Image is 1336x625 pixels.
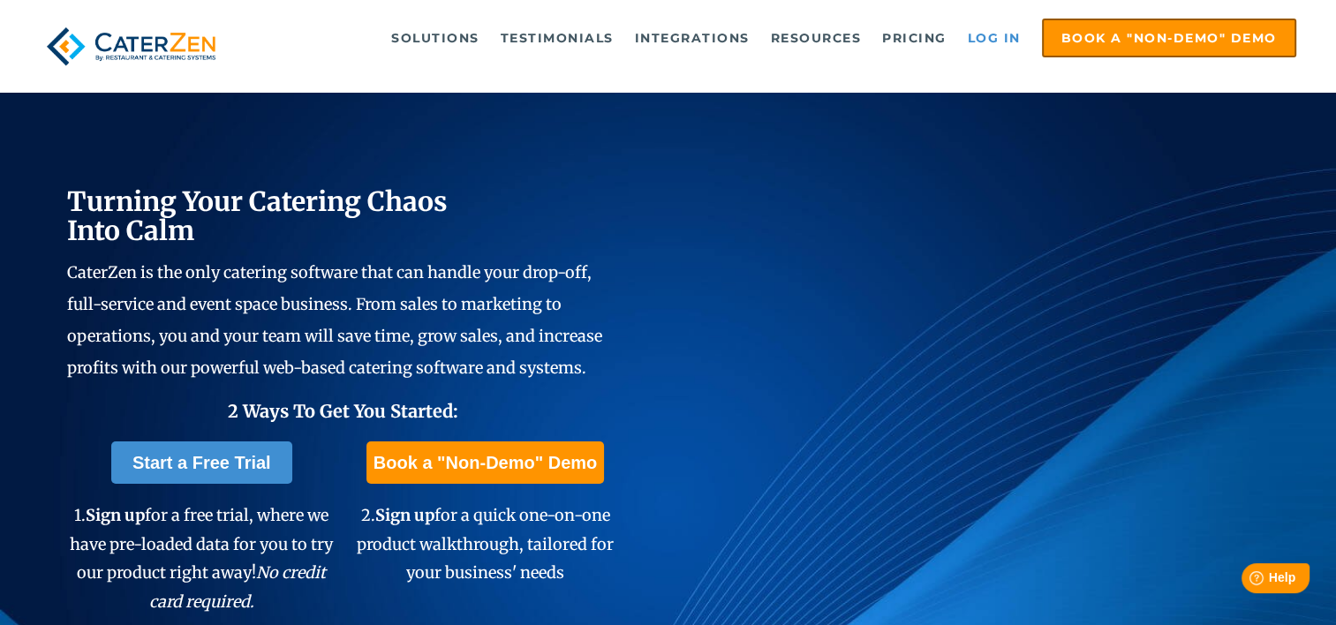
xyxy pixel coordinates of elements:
a: Testimonials [492,20,623,56]
em: No credit card required. [149,562,327,611]
img: caterzen [40,19,223,74]
div: Navigation Menu [254,19,1295,57]
a: Solutions [382,20,488,56]
span: 2 Ways To Get You Started: [228,400,458,422]
a: Start a Free Trial [111,441,292,484]
span: 1. for a free trial, where we have pre-loaded data for you to try our product right away! [70,505,333,611]
a: Book a "Non-Demo" Demo [366,441,604,484]
span: Sign up [375,505,434,525]
a: Book a "Non-Demo" Demo [1042,19,1296,57]
iframe: Help widget launcher [1179,556,1317,606]
a: Resources [762,20,871,56]
a: Integrations [626,20,759,56]
span: Turning Your Catering Chaos Into Calm [67,184,448,247]
a: Pricing [873,20,955,56]
a: Log in [959,20,1030,56]
span: CaterZen is the only catering software that can handle your drop-off, full-service and event spac... [67,262,602,378]
span: Sign up [86,505,145,525]
span: 2. for a quick one-on-one product walkthrough, tailored for your business' needs [357,505,614,583]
